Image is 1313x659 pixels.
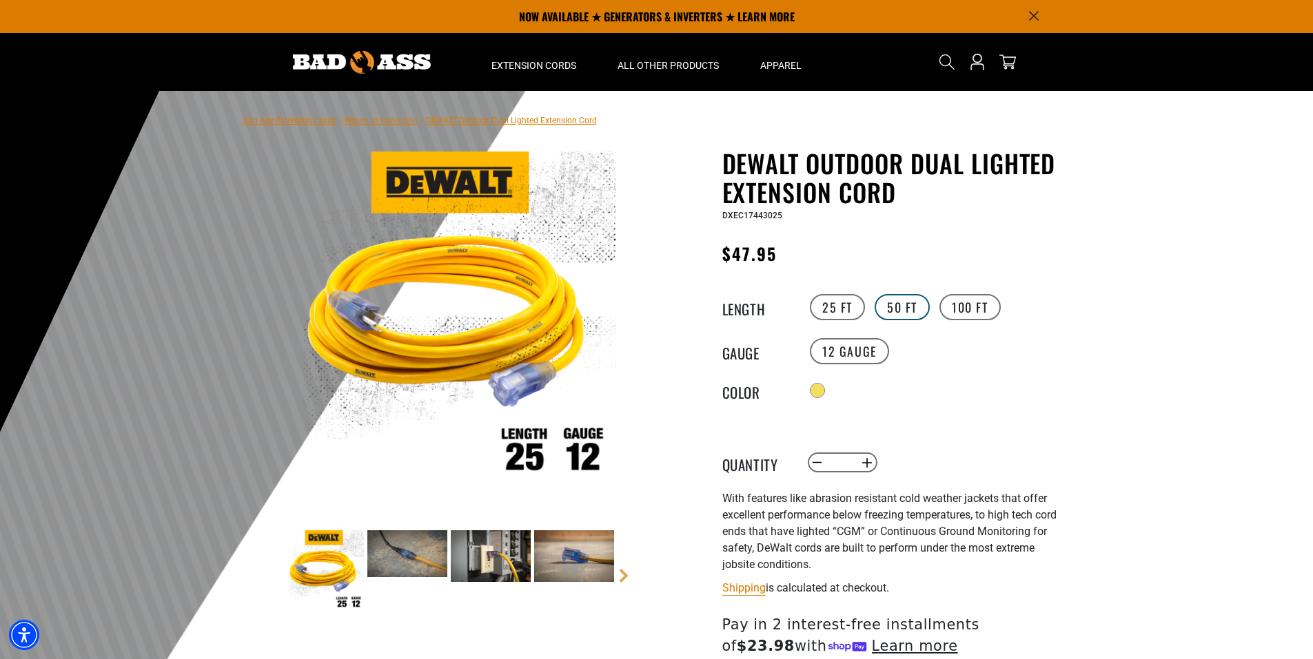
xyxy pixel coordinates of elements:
[722,241,777,266] span: $47.95
[810,294,865,320] label: 25 FT
[722,492,1057,571] span: With features like abrasion resistant cold weather jackets that offer excellent performance below...
[722,149,1060,207] h1: DEWALT Outdoor Dual Lighted Extension Cord
[420,116,423,125] span: ›
[939,294,1001,320] label: 100 FT
[722,581,766,594] a: Shipping
[9,620,39,650] div: Accessibility Menu
[471,33,597,91] summary: Extension Cords
[597,33,740,91] summary: All Other Products
[722,381,791,399] legend: Color
[722,454,791,472] label: Quantity
[345,116,418,125] a: Return to Collection
[760,59,802,72] span: Apparel
[810,338,889,364] label: 12 Gauge
[997,54,1019,70] a: cart
[617,569,631,583] a: Next
[722,578,1060,597] div: is calculated at checkout.
[293,51,431,74] img: Bad Ass Extension Cords
[339,116,342,125] span: ›
[740,33,822,91] summary: Apparel
[243,116,336,125] a: Bad Ass Extension Cords
[722,298,791,316] legend: Length
[875,294,930,320] label: 50 FT
[936,51,958,73] summary: Search
[722,342,791,360] legend: Gauge
[618,59,719,72] span: All Other Products
[243,112,597,128] nav: breadcrumbs
[966,33,988,91] a: Open this option
[491,59,576,72] span: Extension Cords
[426,116,597,125] span: DEWALT Outdoor Dual Lighted Extension Cord
[722,211,782,220] span: DXEC17443025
